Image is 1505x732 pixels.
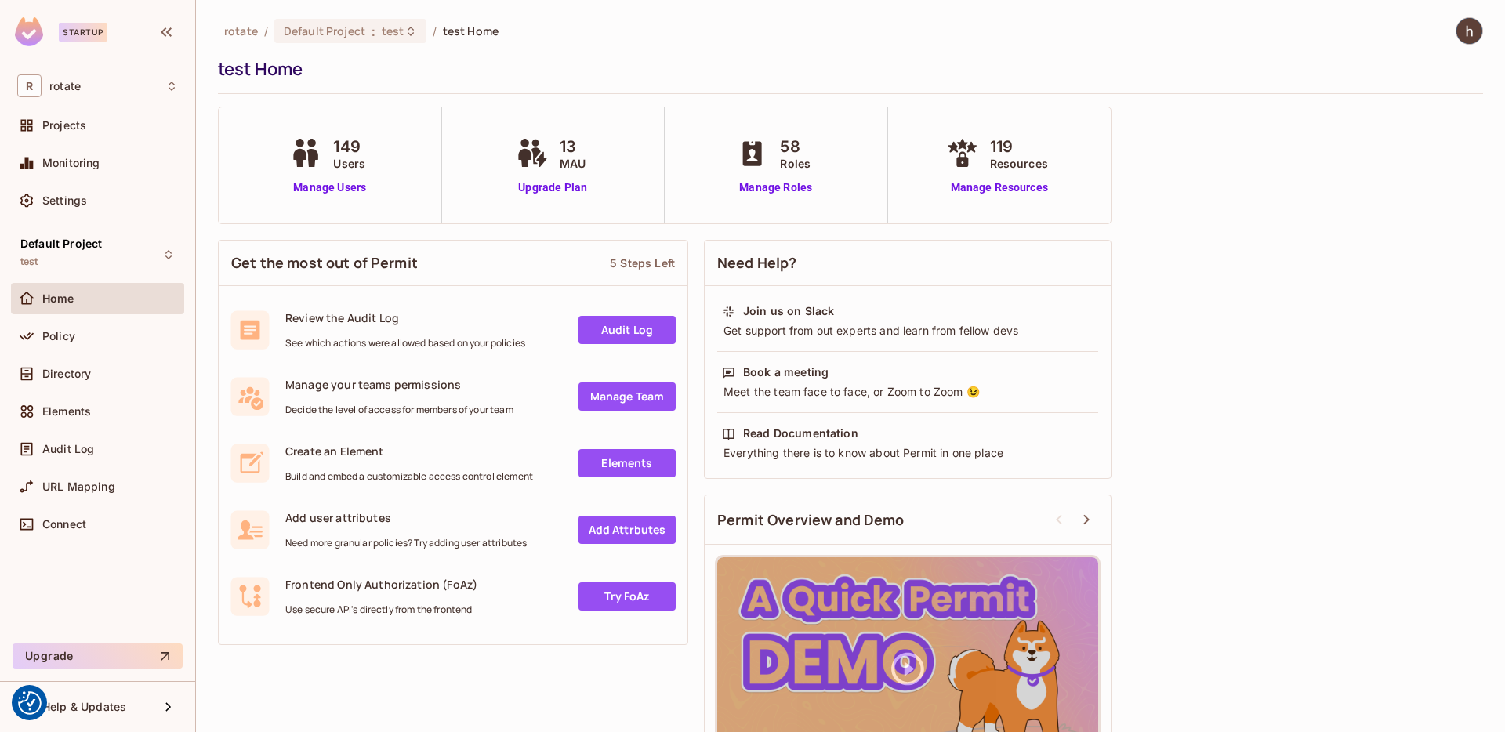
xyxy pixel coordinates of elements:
[18,691,42,715] img: Revisit consent button
[560,135,586,158] span: 13
[42,518,86,531] span: Connect
[717,253,797,273] span: Need Help?
[42,443,94,455] span: Audit Log
[42,701,126,713] span: Help & Updates
[382,24,404,38] span: test
[285,537,527,549] span: Need more granular policies? Try adding user attributes
[59,23,107,42] div: Startup
[20,237,102,250] span: Default Project
[560,155,586,172] span: MAU
[218,57,1475,81] div: test Home
[722,323,1093,339] div: Get support from out experts and learn from fellow devs
[285,603,477,616] span: Use secure API's directly from the frontend
[285,404,513,416] span: Decide the level of access for members of your team
[42,330,75,342] span: Policy
[285,337,525,350] span: See which actions were allowed based on your policies
[333,155,365,172] span: Users
[578,316,676,344] a: Audit Log
[285,310,525,325] span: Review the Audit Log
[286,179,373,196] a: Manage Users
[780,135,811,158] span: 58
[743,364,829,380] div: Book a meeting
[990,135,1048,158] span: 119
[42,405,91,418] span: Elements
[990,155,1048,172] span: Resources
[722,445,1093,461] div: Everything there is to know about Permit in one place
[371,25,376,38] span: :
[224,24,258,38] span: the active workspace
[578,382,676,411] a: Manage Team
[578,449,676,477] a: Elements
[780,155,811,172] span: Roles
[285,444,533,458] span: Create an Element
[17,74,42,97] span: R
[743,303,834,319] div: Join us on Slack
[42,194,87,207] span: Settings
[42,119,86,132] span: Projects
[284,24,365,38] span: Default Project
[20,255,38,268] span: test
[578,516,676,544] a: Add Attrbutes
[333,135,365,158] span: 149
[285,377,513,392] span: Manage your teams permissions
[42,292,74,305] span: Home
[15,17,43,46] img: SReyMgAAAABJRU5ErkJggg==
[733,179,818,196] a: Manage Roles
[443,24,499,38] span: test Home
[49,80,81,92] span: Workspace: rotate
[42,368,91,380] span: Directory
[285,510,527,525] span: Add user attributes
[717,510,905,530] span: Permit Overview and Demo
[285,470,533,483] span: Build and embed a customizable access control element
[18,691,42,715] button: Consent Preferences
[513,179,593,196] a: Upgrade Plan
[943,179,1056,196] a: Manage Resources
[722,384,1093,400] div: Meet the team face to face, or Zoom to Zoom 😉
[42,480,115,493] span: URL Mapping
[13,643,183,669] button: Upgrade
[610,255,675,270] div: 5 Steps Left
[1456,18,1482,44] img: hans
[578,582,676,611] a: Try FoAz
[433,24,437,38] li: /
[743,426,858,441] div: Read Documentation
[285,577,477,592] span: Frontend Only Authorization (FoAz)
[264,24,268,38] li: /
[42,157,100,169] span: Monitoring
[231,253,418,273] span: Get the most out of Permit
